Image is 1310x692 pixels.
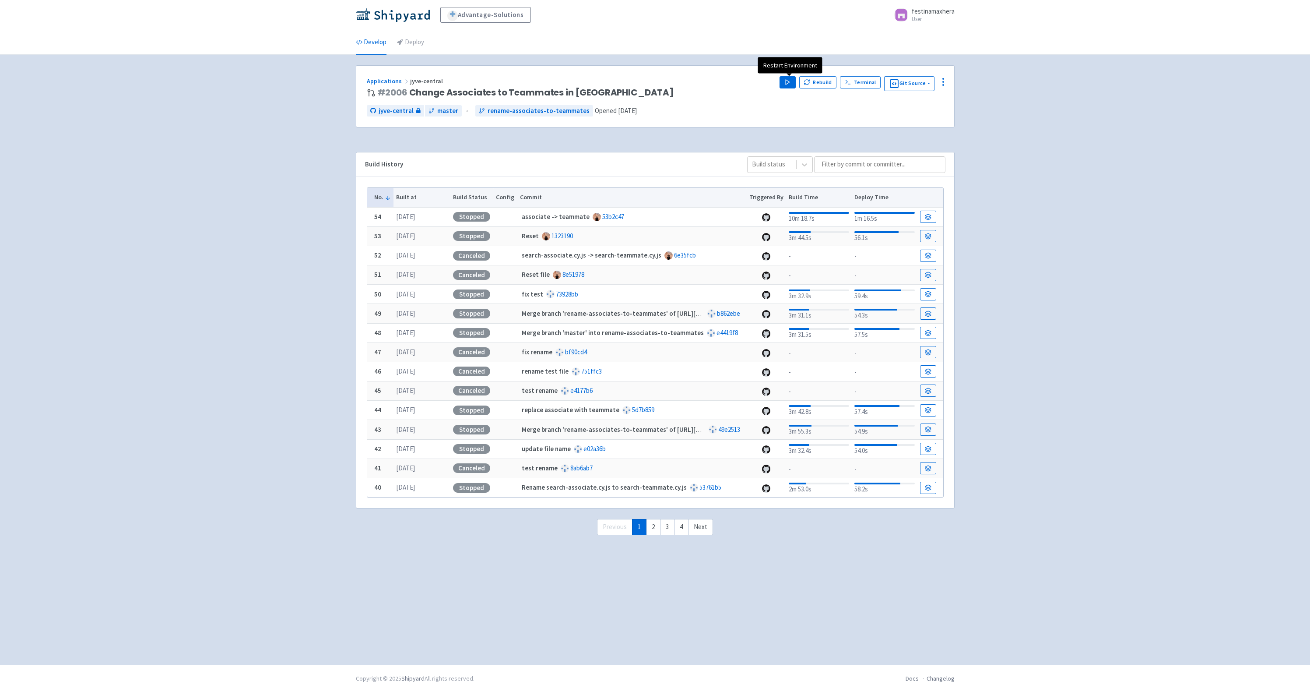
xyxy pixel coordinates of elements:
[920,211,936,223] a: Build Details
[854,326,914,340] div: 57.5s
[522,212,590,221] strong: associate -> teammate
[374,193,391,202] button: No.
[453,406,490,415] div: Stopped
[746,188,786,207] th: Triggered By
[912,7,955,15] span: festinamaxhera
[632,406,654,414] a: 5d7b859
[425,105,462,117] a: master
[660,519,674,535] a: 3
[854,423,914,437] div: 54.9s
[453,251,490,261] div: Canceled
[522,251,661,259] strong: search-associate.cy.js -> search-teammate.cy.js
[920,482,936,494] a: Build Details
[927,674,955,682] a: Changelog
[912,16,955,22] small: User
[854,307,914,321] div: 54.3s
[465,106,472,116] span: ←
[367,105,424,117] a: jyve-central
[854,210,914,224] div: 1m 16.5s
[674,251,696,259] a: 6e35fcb
[374,406,381,414] b: 44
[618,106,637,115] time: [DATE]
[789,307,849,321] div: 3m 31.1s
[453,231,490,241] div: Stopped
[840,76,881,88] a: Terminal
[374,251,381,259] b: 52
[920,327,936,339] a: Build Details
[517,188,746,207] th: Commit
[396,328,415,337] time: [DATE]
[396,232,415,240] time: [DATE]
[367,77,410,85] a: Applications
[789,403,849,417] div: 3m 42.8s
[374,290,381,298] b: 50
[374,425,381,434] b: 43
[522,328,704,337] strong: Merge branch 'master' into rename-associates-to-teammates
[453,483,490,493] div: Stopped
[453,367,490,376] div: Canceled
[396,348,415,356] time: [DATE]
[493,188,517,207] th: Config
[789,326,849,340] div: 3m 31.5s
[450,188,493,207] th: Build Status
[789,288,849,301] div: 3m 32.9s
[396,445,415,453] time: [DATE]
[854,442,914,456] div: 54.0s
[374,348,381,356] b: 47
[410,77,444,85] span: jyve-central
[920,346,936,358] a: Build Details
[854,346,914,358] div: -
[699,483,721,491] a: 53761b5
[396,309,415,318] time: [DATE]
[789,346,849,358] div: -
[854,269,914,281] div: -
[789,481,849,494] div: 2m 53.0s
[789,229,849,243] div: 3m 44.5s
[356,8,430,22] img: Shipyard logo
[453,444,490,454] div: Stopped
[453,463,490,473] div: Canceled
[396,212,415,221] time: [DATE]
[379,106,414,116] span: jyve-central
[374,483,381,491] b: 40
[920,230,936,242] a: Build Details
[786,188,852,207] th: Build Time
[396,367,415,375] time: [DATE]
[488,106,590,116] span: rename-associates-to-teammates
[632,519,646,535] a: 1
[522,309,858,318] strong: Merge branch 'rename-associates-to-teammates' of [URL][DOMAIN_NAME] into rename-associates-to-tea...
[396,464,415,472] time: [DATE]
[522,406,619,414] strong: replace associate with teammate
[789,269,849,281] div: -
[522,348,552,356] strong: fix rename
[920,443,936,455] a: Build Details
[522,290,543,298] strong: fix test
[884,76,934,91] button: Git Source
[854,250,914,261] div: -
[374,367,381,375] b: 46
[522,464,558,472] strong: test rename
[374,328,381,337] b: 48
[365,159,733,169] div: Build History
[396,406,415,414] time: [DATE]
[789,385,849,397] div: -
[377,86,407,99] a: #2006
[789,250,849,261] div: -
[440,7,531,23] a: Advantage-Solutions
[374,386,381,395] b: 45
[396,386,415,395] time: [DATE]
[453,270,490,280] div: Canceled
[556,290,578,298] a: 73928bb
[646,519,660,535] a: 2
[570,464,593,472] a: 8ab6ab7
[396,290,415,298] time: [DATE]
[906,674,919,682] a: Docs
[522,386,558,395] strong: test rename
[397,30,424,55] a: Deploy
[374,445,381,453] b: 42
[374,270,381,279] b: 51
[522,445,571,453] strong: update file name
[602,212,624,221] a: 53b2c47
[688,519,713,535] a: Next
[396,270,415,279] time: [DATE]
